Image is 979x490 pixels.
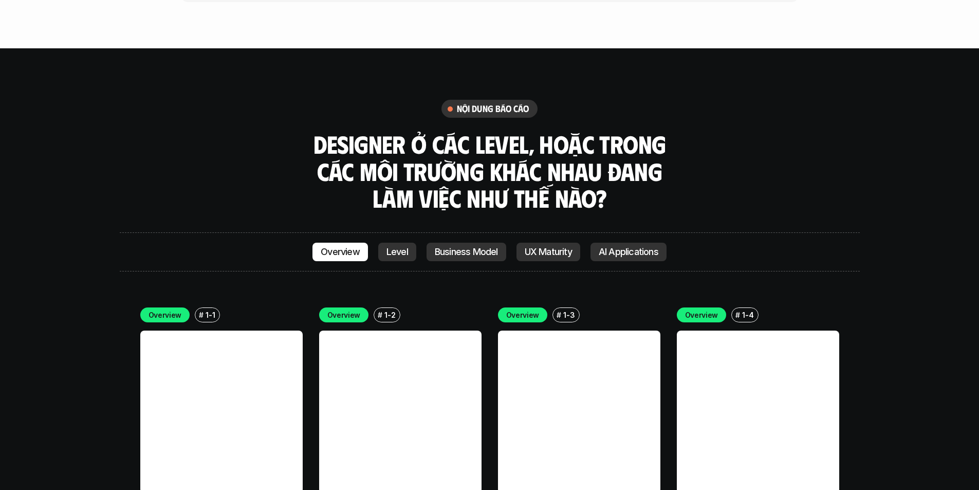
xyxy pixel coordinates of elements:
a: UX Maturity [516,243,580,261]
h6: # [378,311,382,319]
p: Overview [149,310,182,320]
h6: # [735,311,740,319]
a: AI Applications [590,243,667,261]
p: 1-2 [384,310,395,320]
p: AI Applications [599,247,658,257]
p: Overview [321,247,360,257]
h6: nội dung báo cáo [457,103,529,115]
p: Business Model [435,247,498,257]
h6: # [557,311,561,319]
a: Business Model [427,243,506,261]
p: Overview [506,310,540,320]
h3: Designer ở các level, hoặc trong các môi trường khác nhau đang làm việc như thế nào? [310,131,670,212]
h6: # [199,311,204,319]
a: Overview [312,243,368,261]
p: 1-3 [563,310,575,320]
p: Level [386,247,408,257]
a: Level [378,243,416,261]
p: 1-1 [206,310,215,320]
p: Overview [685,310,718,320]
p: 1-4 [742,310,753,320]
p: Overview [327,310,361,320]
p: UX Maturity [525,247,572,257]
